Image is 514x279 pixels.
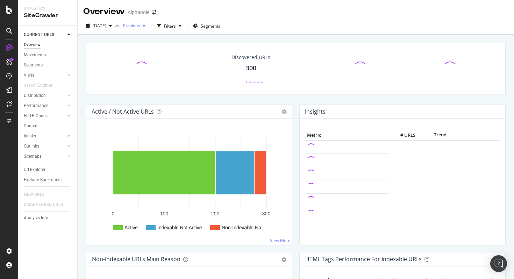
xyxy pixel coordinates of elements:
button: [DATE] [83,20,115,31]
a: Url Explorer [24,166,72,173]
th: # URLS [389,130,417,141]
a: Distribution [24,92,65,99]
a: Movements [24,51,72,59]
i: Options [282,109,287,114]
a: DISAPPEARED URLS [24,201,70,208]
a: Visits [24,72,65,79]
th: Metric [305,130,389,141]
button: Previous [120,20,148,31]
div: Content [24,122,39,130]
text: Non-Indexable No… [222,225,266,230]
a: NEW URLS [24,191,51,198]
h4: Insights [305,107,326,116]
div: HTTP Codes [24,112,48,120]
div: NEW URLS [24,191,44,198]
a: HTTP Codes [24,112,65,120]
text: 200 [211,211,220,216]
button: Filters [154,20,184,31]
div: Url Explorer [24,166,45,173]
div: arrow-right-arrow-left [152,10,156,15]
div: CURRENT URLS [24,31,54,38]
div: - [241,77,242,83]
div: Analysis Info [24,214,48,222]
button: Segments [190,20,223,31]
text: 0 [112,211,115,216]
div: Distribution [24,92,46,99]
a: Outlinks [24,143,65,150]
a: Segments [24,62,72,69]
a: Explorer Bookmarks [24,176,72,184]
a: View More [270,237,291,243]
div: Outlinks [24,143,39,150]
div: SiteCrawler [24,12,72,20]
text: 100 [160,211,169,216]
th: Trend [417,130,463,141]
div: Sitemaps [24,153,42,160]
text: 300 [262,211,271,216]
div: Visits [24,72,34,79]
div: Analytics [24,6,72,12]
a: Sitemaps [24,153,65,160]
div: Segments [24,62,43,69]
div: HTML Tags Performance for Indexable URLs [305,256,422,263]
div: Alphapole [128,9,149,16]
div: 300 [246,64,256,73]
a: Analysis Info [24,214,72,222]
a: Content [24,122,72,130]
span: 2025 Aug. 26th [93,23,106,29]
div: Movements [24,51,46,59]
div: Overview [83,6,125,17]
a: Overview [24,41,72,49]
div: Search Engines [24,82,53,89]
svg: A chart. [92,130,284,239]
div: Filters [164,23,176,29]
div: Open Intercom Messenger [490,255,507,272]
a: CURRENT URLS [24,31,65,38]
div: Performance [24,102,48,109]
text: Indexable Not Active [157,225,202,230]
a: Inlinks [24,133,65,140]
span: Previous [120,23,140,29]
span: vs [115,23,120,29]
div: gear [281,257,286,262]
div: Inlinks [24,133,36,140]
div: DISAPPEARED URLS [24,201,63,208]
text: Active [124,225,138,230]
a: Performance [24,102,65,109]
div: Overview [24,41,41,49]
h4: Active / Not Active URLs [92,107,154,116]
div: Non-Indexable URLs Main Reason [92,256,180,263]
span: Segments [201,23,220,29]
a: Search Engines [24,82,60,89]
div: Explorer Bookmarks [24,176,62,184]
div: Discovered URLs [231,54,270,61]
